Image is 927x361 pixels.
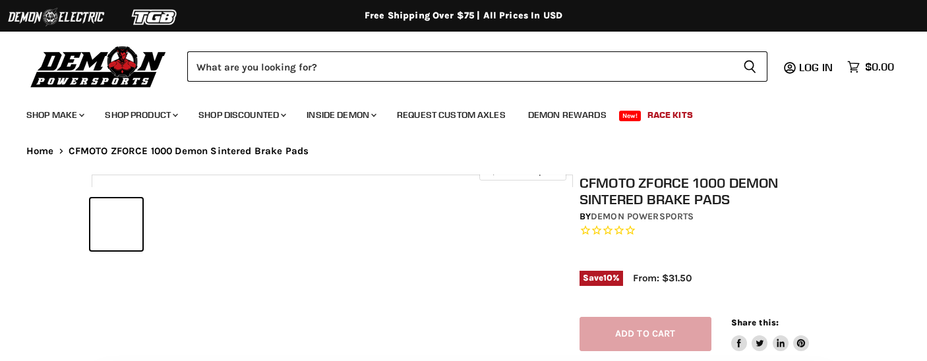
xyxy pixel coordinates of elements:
[187,51,767,82] form: Product
[297,101,384,128] a: Inside Demon
[187,51,733,82] input: Search
[105,5,204,30] img: TGB Logo 2
[16,101,92,128] a: Shop Make
[90,198,142,250] button: CFMOTO ZFORCE 1000 Demon Sintered Brake Pads thumbnail
[793,61,841,73] a: Log in
[580,175,842,208] h1: CFMOTO ZFORCE 1000 Demon Sintered Brake Pads
[799,61,833,74] span: Log in
[731,318,779,327] span: Share this:
[26,146,54,157] a: Home
[865,61,894,73] span: $0.00
[518,101,616,128] a: Demon Rewards
[387,101,516,128] a: Request Custom Axles
[591,211,694,222] a: Demon Powersports
[69,146,309,157] span: CFMOTO ZFORCE 1000 Demon Sintered Brake Pads
[841,57,901,76] a: $0.00
[7,5,105,30] img: Demon Electric Logo 2
[733,51,767,82] button: Search
[580,209,842,224] div: by
[633,272,692,284] span: From: $31.50
[731,317,810,352] aside: Share this:
[619,111,642,121] span: New!
[189,101,294,128] a: Shop Discounted
[603,273,613,283] span: 10
[26,43,171,90] img: Demon Powersports
[580,271,623,285] span: Save %
[95,101,186,128] a: Shop Product
[16,96,891,128] ul: Main menu
[580,224,842,238] span: Rated 0.0 out of 5 stars 0 reviews
[638,101,703,128] a: Race Kits
[486,166,559,176] span: Click to expand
